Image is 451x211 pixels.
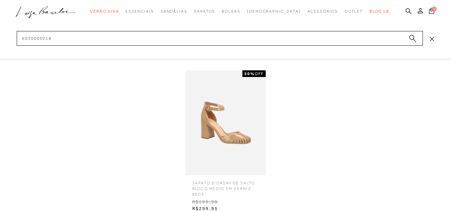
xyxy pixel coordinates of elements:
[222,5,240,18] a: categoryNavScreenReaderText
[187,175,264,197] span: SAPATO D'ORSAY DE SALTO BLOCO MÉDIO EM VERNIZ BEGE
[427,7,436,16] button: 0
[194,9,215,14] span: Sapatos
[187,197,264,207] span: R$599,90
[194,5,215,18] a: categoryNavScreenReaderText
[307,9,338,14] span: Acessórios
[370,5,389,18] a: BLOG LB
[186,70,266,175] img: SAPATO D'ORSAY DE SALTO BLOCO MÉDIO EM VERNIZ BEGE
[90,9,119,14] span: Verão Viva
[345,5,363,18] a: categoryNavScreenReaderText
[222,9,240,14] span: Bolsas
[345,9,363,14] span: Outlet
[126,9,154,14] span: Essenciais
[126,5,154,18] a: categoryNavScreenReaderText
[370,9,389,14] span: BLOG LB
[432,7,437,11] span: 0
[161,9,187,14] span: Sandálias
[247,5,301,18] a: noSubCategoriesText
[247,9,301,14] span: [DEMOGRAPHIC_DATA]
[90,5,119,18] a: categoryNavScreenReaderText
[17,31,423,46] input: Buscar.
[161,5,187,18] a: categoryNavScreenReaderText
[307,5,338,18] a: categoryNavScreenReaderText
[244,71,255,76] strong: 50%
[255,71,264,76] span: OFF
